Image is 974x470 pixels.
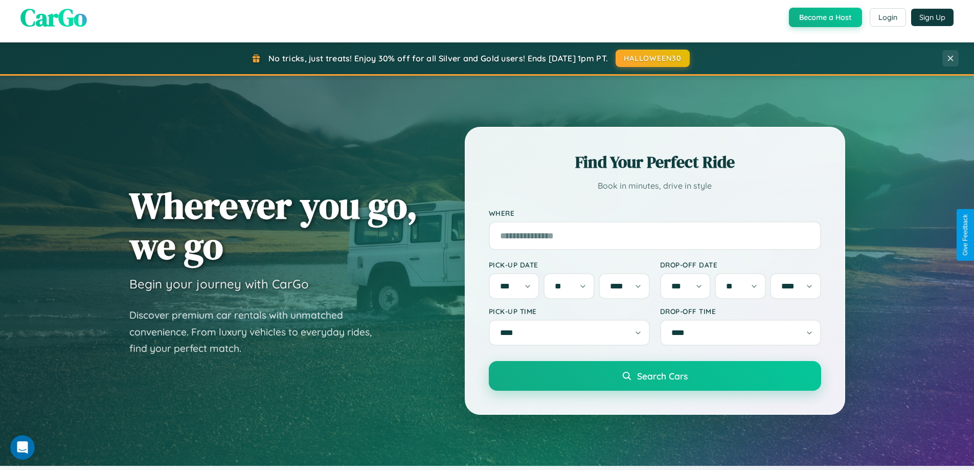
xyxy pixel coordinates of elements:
p: Discover premium car rentals with unmatched convenience. From luxury vehicles to everyday rides, ... [129,307,385,357]
label: Pick-up Time [489,307,650,316]
h1: Wherever you go, we go [129,185,418,266]
span: CarGo [20,1,87,34]
p: Book in minutes, drive in style [489,178,821,193]
h3: Begin your journey with CarGo [129,276,309,292]
label: Pick-up Date [489,260,650,269]
button: Search Cars [489,361,821,391]
button: HALLOWEEN30 [616,50,690,67]
span: No tricks, just treats! Enjoy 30% off for all Silver and Gold users! Ends [DATE] 1pm PT. [268,53,608,63]
button: Sign Up [911,9,954,26]
span: Search Cars [637,370,688,382]
label: Drop-off Date [660,260,821,269]
iframe: Intercom live chat [10,435,35,460]
button: Become a Host [789,8,862,27]
h2: Find Your Perfect Ride [489,151,821,173]
label: Drop-off Time [660,307,821,316]
button: Login [870,8,906,27]
div: Give Feedback [962,214,969,256]
label: Where [489,209,821,217]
